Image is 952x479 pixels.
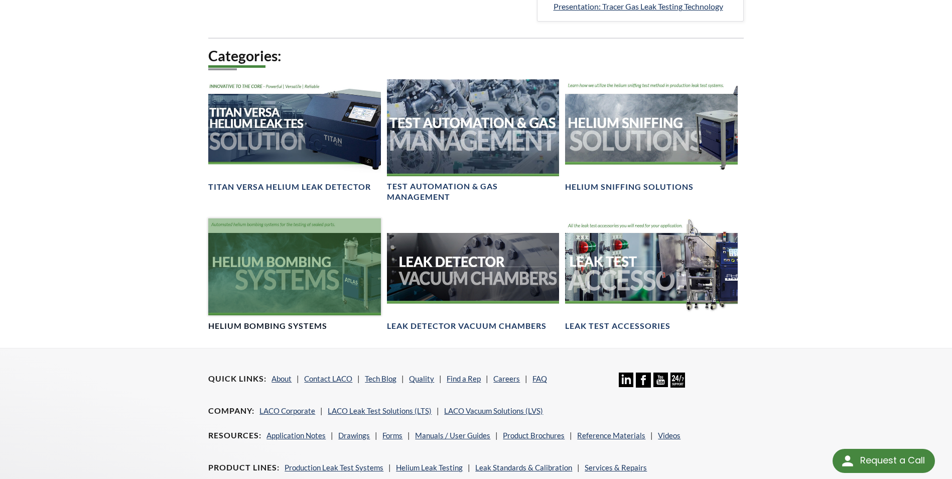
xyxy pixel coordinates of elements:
[670,380,685,389] a: 24/7 Support
[475,463,572,472] a: Leak Standards & Calibration
[577,431,645,440] a: Reference Materials
[532,374,547,383] a: FAQ
[382,431,402,440] a: Forms
[565,218,737,331] a: Leak Test Accessories headerLeak Test Accessories
[266,431,326,440] a: Application Notes
[565,182,694,192] h4: Helium Sniffing Solutions
[365,374,396,383] a: Tech Blog
[444,406,543,415] a: LACO Vacuum Solutions (LVS)
[387,218,559,331] a: Leak Test Vacuum Chambers headerLeak Detector Vacuum Chambers
[387,79,559,202] a: Test Automation & Gas Management headerTest Automation & Gas Management
[271,374,292,383] a: About
[208,47,743,65] h2: Categories:
[338,431,370,440] a: Drawings
[840,453,856,469] img: round button
[328,406,432,415] a: LACO Leak Test Solutions (LTS)
[585,463,647,472] a: Services & Repairs
[208,462,280,473] h4: Product Lines
[387,181,559,202] h4: Test Automation & Gas Management
[415,431,490,440] a: Manuals / User Guides
[565,79,737,192] a: Helium Sniffing Solutions headerHelium Sniffing Solutions
[208,218,380,331] a: Helium Bombing Systems BannerHelium Bombing Systems
[565,321,670,331] h4: Leak Test Accessories
[833,449,935,473] div: Request a Call
[860,449,925,472] div: Request a Call
[259,406,315,415] a: LACO Corporate
[658,431,681,440] a: Videos
[409,374,434,383] a: Quality
[208,79,380,192] a: TITAN VERSA Helium Leak Test Solutions headerTITAN VERSA Helium Leak Detector
[208,321,327,331] h4: Helium Bombing Systems
[208,374,266,384] h4: Quick Links
[304,374,352,383] a: Contact LACO
[447,374,481,383] a: Find a Rep
[503,431,565,440] a: Product Brochures
[208,182,371,192] h4: TITAN VERSA Helium Leak Detector
[493,374,520,383] a: Careers
[396,463,463,472] a: Helium Leak Testing
[554,2,723,11] span: Presentation: Tracer Gas Leak Testing Technology
[387,321,547,331] h4: Leak Detector Vacuum Chambers
[670,373,685,387] img: 24/7 Support Icon
[208,430,261,441] h4: Resources
[285,463,383,472] a: Production Leak Test Systems
[208,406,254,416] h4: Company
